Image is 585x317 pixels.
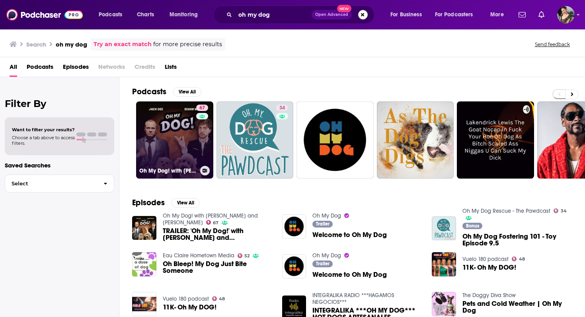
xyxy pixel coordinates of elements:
[432,216,456,241] img: Oh My Dog Fostering 101 - Toy Episode 9.5
[557,6,575,23] span: Logged in as Flossie22
[98,60,125,77] span: Networks
[213,221,218,225] span: 67
[519,257,525,261] span: 48
[221,6,382,24] div: Search podcasts, credits, & more...
[244,254,250,258] span: 52
[316,222,330,226] span: Trailer
[163,261,273,274] a: Oh Bleep! My Dog Just Bite Someone
[312,212,341,219] a: Oh My Dog
[462,233,572,247] a: Oh My Dog Fostering 101 - Toy Episode 9.5
[315,13,348,17] span: Open Advanced
[132,198,200,208] a: EpisodesView All
[163,228,273,241] span: TRAILER: 'Oh My Dog!' with [PERSON_NAME] and [PERSON_NAME] - COMING SOON!
[561,209,567,213] span: 34
[63,60,89,77] a: Episodes
[512,257,525,261] a: 48
[94,40,152,49] a: Try an exact match
[462,300,572,314] a: Pets and Cold Weather | Oh My Dog
[26,41,46,48] h3: Search
[10,60,17,77] a: All
[515,8,529,21] a: Show notifications dropdown
[135,60,155,77] span: Credits
[462,256,509,263] a: Vuelo 180 podcast
[316,261,330,266] span: Trailer
[165,60,177,77] a: Lists
[153,40,222,49] span: for more precise results
[557,6,575,23] button: Show profile menu
[282,254,306,278] img: Welcome to Oh My Dog
[462,292,516,299] a: The Doggy Diva Show
[432,292,456,316] img: Pets and Cold Weather | Oh My Dog
[99,9,122,20] span: Podcasts
[276,105,288,111] a: 34
[557,6,575,23] img: User Profile
[466,224,479,228] span: Bonus
[12,135,75,146] span: Choose a tab above to access filters.
[163,228,273,241] a: TRAILER: 'Oh My Dog!' with Jack Dee and Seann Walsh - COMING SOON!
[196,105,208,111] a: 67
[219,297,225,301] span: 48
[282,214,306,239] img: Welcome to Oh My Dog
[171,198,200,208] button: View All
[163,296,209,302] a: Vuelo 180 podcast
[164,8,208,21] button: open menu
[136,101,213,179] a: 67Oh My Dog! with [PERSON_NAME] and [PERSON_NAME]
[132,252,156,276] img: Oh Bleep! My Dog Just Bite Someone
[535,8,548,21] a: Show notifications dropdown
[238,253,250,258] a: 52
[385,8,432,21] button: open menu
[490,9,504,20] span: More
[132,292,156,316] img: 11K- Oh My DOG!
[462,264,516,271] a: 11K- Oh My DOG!
[435,9,473,20] span: For Podcasters
[132,198,165,208] h2: Episodes
[27,60,53,77] a: Podcasts
[5,161,114,169] p: Saved Searches
[139,167,197,174] h3: Oh My Dog! with [PERSON_NAME] and [PERSON_NAME]
[532,41,572,48] button: Send feedback
[12,127,75,132] span: Want to filter your results?
[430,8,485,21] button: open menu
[56,41,87,48] h3: oh my dog
[212,296,225,301] a: 48
[554,208,567,213] a: 34
[216,101,294,179] a: 34
[312,10,352,19] button: Open AdvancedNew
[462,208,550,214] a: Oh My Dog Rescue - The Pawdcast
[6,7,83,22] img: Podchaser - Follow, Share and Rate Podcasts
[485,8,514,21] button: open menu
[163,252,234,259] a: Eau Claire Hometown Media
[163,304,216,311] a: 11K- Oh My DOG!
[312,292,394,305] a: INTEGRALIKA RADIO ***HAGAMOS NEGOCIOS***
[337,5,351,12] span: New
[235,8,312,21] input: Search podcasts, credits, & more...
[199,104,205,112] span: 67
[173,87,201,97] button: View All
[93,8,133,21] button: open menu
[132,87,201,97] a: PodcastsView All
[5,175,114,193] button: Select
[132,216,156,240] img: TRAILER: 'Oh My Dog!' with Jack Dee and Seann Walsh - COMING SOON!
[432,252,456,276] img: 11K- Oh My DOG!
[5,98,114,109] h2: Filter By
[163,212,258,226] a: Oh My Dog! with Jack Dee and Seann Walsh
[312,252,341,259] a: Oh My Dog
[390,9,422,20] span: For Business
[312,271,387,278] a: Welcome to Oh My Dog
[132,87,166,97] h2: Podcasts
